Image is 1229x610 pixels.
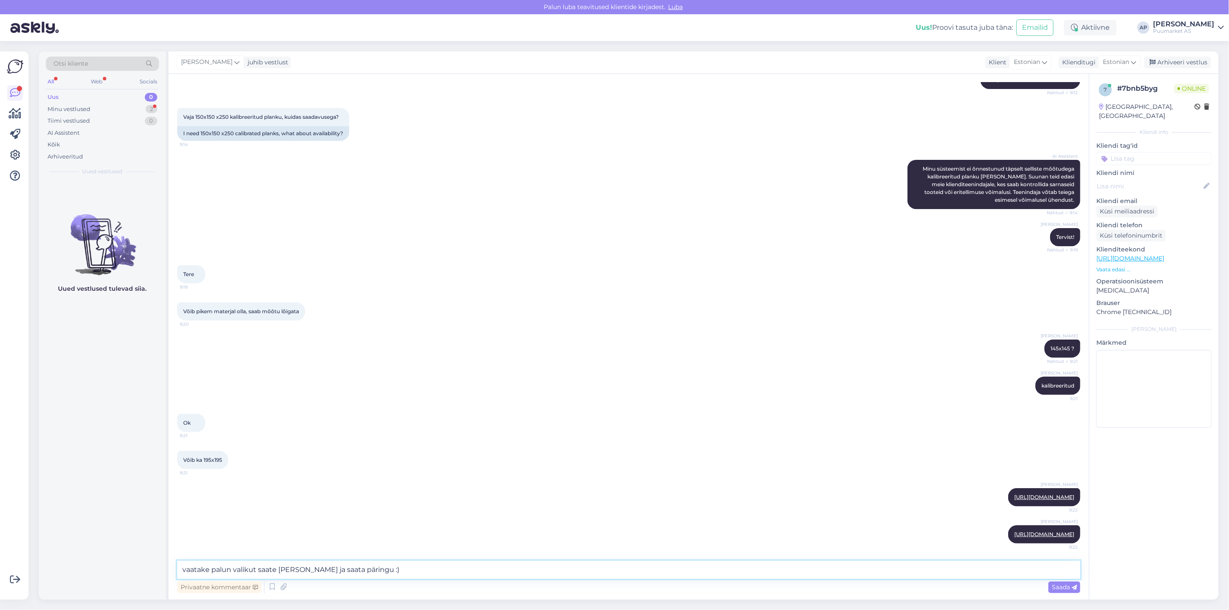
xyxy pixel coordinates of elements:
[180,284,212,290] span: 9:19
[183,114,339,120] span: Vaja 150x150 x250 kalibreeritud planku, kuidas saadavusega?
[7,58,23,75] img: Askly Logo
[180,321,212,327] span: 9:20
[1096,206,1158,217] div: Küsi meiliaadressi
[89,76,105,87] div: Web
[1099,102,1194,121] div: [GEOGRAPHIC_DATA], [GEOGRAPHIC_DATA]
[1016,19,1054,36] button: Emailid
[1045,544,1078,550] span: 9:22
[183,419,191,426] span: Ok
[1137,22,1149,34] div: AP
[177,581,261,593] div: Privaatne kommentaar
[180,432,212,439] span: 9:21
[1117,83,1174,94] div: # 7bnb5byg
[1045,210,1078,216] span: Nähtud ✓ 9:14
[1097,181,1202,191] input: Lisa nimi
[1041,370,1078,376] span: [PERSON_NAME]
[1096,277,1212,286] p: Operatsioonisüsteem
[48,117,90,125] div: Tiimi vestlused
[1153,21,1214,28] div: [PERSON_NAME]
[180,470,212,476] span: 9:21
[177,561,1080,579] textarea: vaatake palun valikut saate [PERSON_NAME] ja saata päringu :)
[183,271,194,277] span: Tere
[83,168,123,175] span: Uued vestlused
[58,284,147,293] p: Uued vestlused tulevad siia.
[48,105,90,114] div: Minu vestlused
[177,126,349,141] div: I need 150x150 x250 calibrated planks, what about availability?
[1153,21,1224,35] a: [PERSON_NAME]Puumarket AS
[1096,197,1212,206] p: Kliendi email
[1045,89,1078,96] span: Nähtud ✓ 9:12
[181,57,232,67] span: [PERSON_NAME]
[1052,583,1077,591] span: Saada
[183,457,222,463] span: Võib ka 195x195
[1096,308,1212,317] p: Chrome [TECHNICAL_ID]
[180,141,212,148] span: 9:14
[1096,254,1164,262] a: [URL][DOMAIN_NAME]
[183,308,299,315] span: Võib pikem materjal olla, saab mõõtu lõigata
[1096,338,1212,347] p: Märkmed
[1153,28,1214,35] div: Puumarket AS
[1045,358,1078,365] span: Nähtud ✓ 9:21
[146,105,157,114] div: 2
[1045,153,1078,159] span: AI Assistent
[48,152,83,161] div: Arhiveeritud
[1045,247,1078,253] span: Nähtud ✓ 9:19
[1041,481,1078,488] span: [PERSON_NAME]
[1045,395,1078,402] span: 9:21
[985,58,1006,67] div: Klient
[1096,221,1212,230] p: Kliendi telefon
[1059,58,1095,67] div: Klienditugi
[48,140,60,149] div: Kõik
[48,93,59,102] div: Uus
[46,76,56,87] div: All
[138,76,159,87] div: Socials
[1051,345,1074,352] span: 145x145 ?
[923,165,1076,203] span: Minu süsteemist ei õnnestunud täpselt selliste mõõtudega kalibreeritud planku [PERSON_NAME]. Suun...
[1096,286,1212,295] p: [MEDICAL_DATA]
[1014,57,1040,67] span: Estonian
[1041,382,1074,389] span: kalibreeritud
[665,3,685,11] span: Luba
[1096,168,1212,178] p: Kliendi nimi
[1045,507,1078,513] span: 9:22
[1096,299,1212,308] p: Brauser
[1041,333,1078,339] span: [PERSON_NAME]
[1014,494,1074,500] a: [URL][DOMAIN_NAME]
[1041,221,1078,228] span: [PERSON_NAME]
[1096,245,1212,254] p: Klienditeekond
[1041,518,1078,525] span: [PERSON_NAME]
[1014,531,1074,537] a: [URL][DOMAIN_NAME]
[1064,20,1117,35] div: Aktiivne
[48,129,80,137] div: AI Assistent
[145,117,157,125] div: 0
[1144,57,1211,68] div: Arhiveeri vestlus
[1104,86,1107,93] span: 7
[145,93,157,102] div: 0
[916,22,1013,33] div: Proovi tasuta juba täna:
[1174,84,1209,93] span: Online
[1103,57,1129,67] span: Estonian
[1056,234,1074,240] span: Tervist!
[54,59,88,68] span: Otsi kliente
[39,199,166,276] img: No chats
[1096,152,1212,165] input: Lisa tag
[1096,141,1212,150] p: Kliendi tag'id
[1096,266,1212,273] p: Vaata edasi ...
[1096,230,1166,241] div: Küsi telefoninumbrit
[244,58,288,67] div: juhib vestlust
[1096,325,1212,333] div: [PERSON_NAME]
[1096,128,1212,136] div: Kliendi info
[916,23,932,32] b: Uus!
